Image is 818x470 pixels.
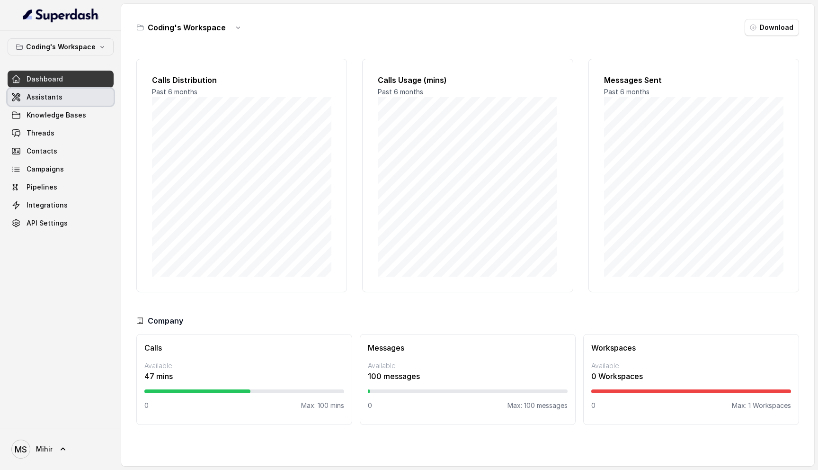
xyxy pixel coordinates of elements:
[368,371,568,382] p: 100 messages
[23,8,99,23] img: light.svg
[8,161,114,178] a: Campaigns
[152,88,197,96] span: Past 6 months
[15,444,27,454] text: MS
[745,19,799,36] button: Download
[27,74,63,84] span: Dashboard
[36,444,53,454] span: Mihir
[368,361,568,371] p: Available
[8,143,114,160] a: Contacts
[732,401,791,410] p: Max: 1 Workspaces
[507,401,568,410] p: Max: 100 messages
[8,89,114,106] a: Assistants
[8,179,114,196] a: Pipelines
[591,371,791,382] p: 0 Workspaces
[27,200,68,210] span: Integrations
[8,107,114,124] a: Knowledge Bases
[144,401,149,410] p: 0
[378,74,557,86] h2: Calls Usage (mins)
[148,315,183,326] h3: Company
[27,128,54,138] span: Threads
[8,215,114,232] a: API Settings
[591,361,791,371] p: Available
[8,71,114,88] a: Dashboard
[8,436,114,462] a: Mihir
[144,361,344,371] p: Available
[27,110,86,120] span: Knowledge Bases
[144,342,344,353] h3: Calls
[27,182,57,192] span: Pipelines
[368,342,568,353] h3: Messages
[591,342,791,353] h3: Workspaces
[27,218,68,228] span: API Settings
[378,88,423,96] span: Past 6 months
[8,197,114,214] a: Integrations
[27,92,62,102] span: Assistants
[591,401,596,410] p: 0
[368,401,372,410] p: 0
[604,74,783,86] h2: Messages Sent
[144,371,344,382] p: 47 mins
[301,401,344,410] p: Max: 100 mins
[604,88,649,96] span: Past 6 months
[27,146,57,156] span: Contacts
[8,125,114,142] a: Threads
[8,38,114,55] button: Coding's Workspace
[148,22,226,33] h3: Coding's Workspace
[26,41,96,53] p: Coding's Workspace
[152,74,331,86] h2: Calls Distribution
[27,164,64,174] span: Campaigns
